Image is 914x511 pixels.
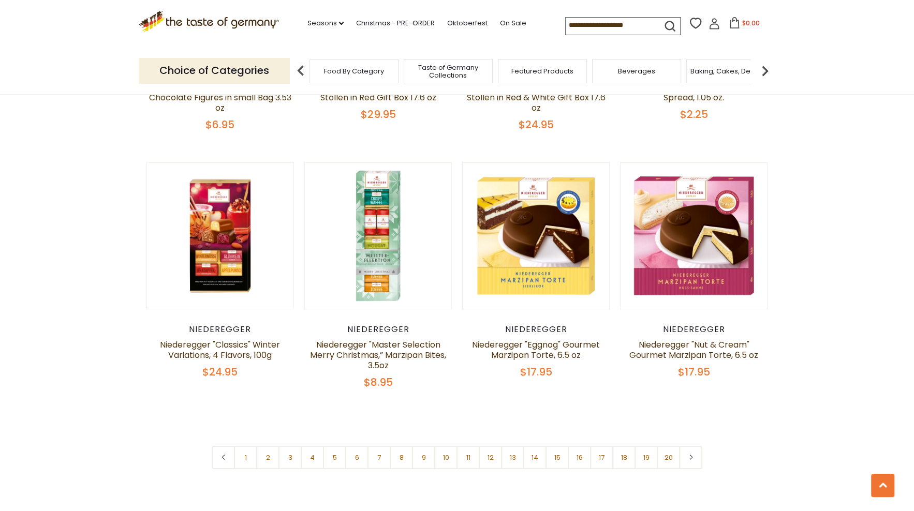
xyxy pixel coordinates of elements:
span: $6.95 [205,117,234,132]
a: 20 [657,446,680,469]
a: Oktoberfest [447,18,488,29]
a: [PERSON_NAME] Original Dresdner Stollen in Red & White Gift Box 17.6 oz [465,81,607,114]
a: Riegelein Christmas Foiled Chocolate Figures in small Bag 3.53 oz [149,81,291,114]
img: Niederegger "Classics" Winter Variations, 4 Flavors, 100g [147,163,293,309]
span: $8.95 [363,375,392,389]
span: $17.95 [520,365,552,379]
a: 12 [479,446,502,469]
img: previous arrow [290,61,311,81]
div: Niederegger [304,324,452,335]
a: 17 [590,446,613,469]
a: 5 [323,446,346,469]
span: $24.95 [519,117,554,132]
a: 13 [501,446,524,469]
img: Niederegger "Nut & Cream" Gourmet Marzipan Torte, 6.5 oz [621,163,767,309]
a: 9 [412,446,435,469]
span: $24.95 [202,365,238,379]
a: Niederegger "Classics" Winter Variations, 4 Flavors, 100g [160,339,280,361]
span: $29.95 [360,107,395,122]
img: Niederegger "Master Selection Merry Christmas,” Marzipan Bites, 3.5oz [305,163,451,309]
a: Christmas - PRE-ORDER [356,18,435,29]
a: 6 [345,446,368,469]
button: $0.00 [722,17,766,33]
a: 7 [367,446,391,469]
span: $17.95 [678,365,710,379]
a: Niederegger "Nut & Cream" Gourmet Marzipan Torte, 6.5 oz [629,339,758,361]
span: $0.00 [742,19,760,27]
a: 11 [456,446,480,469]
a: 3 [278,446,302,469]
a: 10 [434,446,458,469]
a: 15 [546,446,569,469]
a: 16 [568,446,591,469]
div: Niederegger [620,324,768,335]
img: next arrow [755,61,775,81]
a: 4 [301,446,324,469]
a: Baking, Cakes, Desserts [690,67,771,75]
a: 19 [635,446,658,469]
a: Niederegger "Eggnog" Gourmet Marzipan Torte, 6.5 oz [472,339,600,361]
a: On Sale [500,18,526,29]
span: $2.25 [680,107,708,122]
img: Niederegger "Eggnog" Gourmet Marzipan Torte, 6.5 oz [463,163,609,309]
a: 1 [234,446,257,469]
a: Food By Category [324,67,384,75]
a: Featured Products [511,67,573,75]
a: Beverages [618,67,655,75]
a: 18 [612,446,636,469]
a: 2 [256,446,279,469]
a: Niederegger "Master Selection Merry Christmas,” Marzipan Bites, 3.5oz [310,339,446,371]
div: Niederegger [462,324,610,335]
div: Niederegger [146,324,294,335]
a: Taste of Germany Collections [407,64,490,79]
a: 8 [390,446,413,469]
a: Seasons [307,18,344,29]
p: Choice of Categories [139,58,290,83]
a: 14 [523,446,547,469]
